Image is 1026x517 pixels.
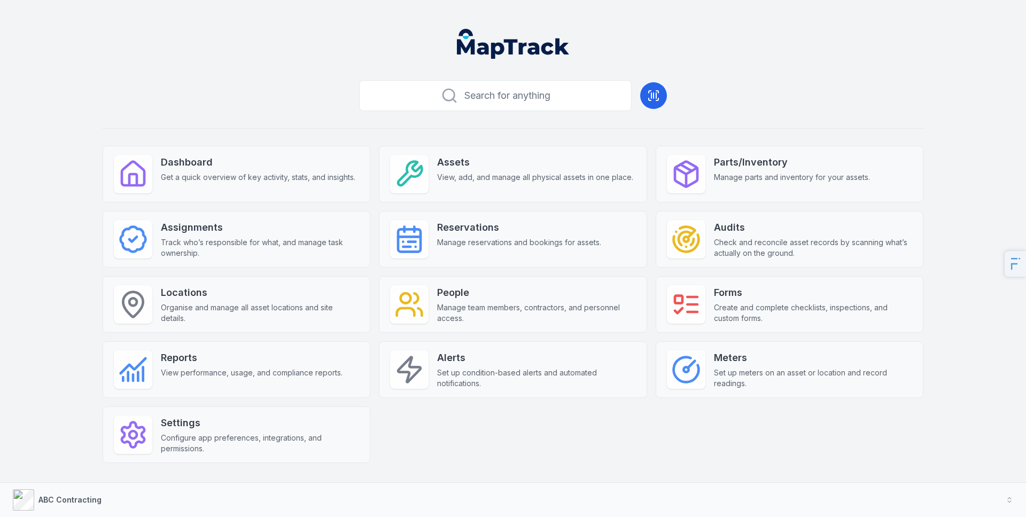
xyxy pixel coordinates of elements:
strong: Locations [161,285,359,300]
span: View, add, and manage all physical assets in one place. [437,172,633,183]
a: AuditsCheck and reconcile asset records by scanning what’s actually on the ground. [656,211,923,268]
span: Manage team members, contractors, and personnel access. [437,302,635,324]
a: AssignmentsTrack who’s responsible for what, and manage task ownership. [103,211,370,268]
strong: Assets [437,155,633,170]
a: PeopleManage team members, contractors, and personnel access. [379,276,647,333]
a: ReservationsManage reservations and bookings for assets. [379,211,647,268]
a: SettingsConfigure app preferences, integrations, and permissions. [103,406,370,463]
strong: Reports [161,350,343,365]
span: View performance, usage, and compliance reports. [161,367,343,378]
span: Check and reconcile asset records by scanning what’s actually on the ground. [714,237,912,258]
nav: Global [440,29,586,59]
span: Set up meters on an asset or location and record readings. [714,367,912,389]
strong: Reservations [437,220,601,235]
a: DashboardGet a quick overview of key activity, stats, and insights. [103,146,370,202]
span: Create and complete checklists, inspections, and custom forms. [714,302,912,324]
strong: Audits [714,220,912,235]
a: AssetsView, add, and manage all physical assets in one place. [379,146,647,202]
a: MetersSet up meters on an asset or location and record readings. [656,341,923,398]
a: FormsCreate and complete checklists, inspections, and custom forms. [656,276,923,333]
span: Configure app preferences, integrations, and permissions. [161,433,359,454]
a: AlertsSet up condition-based alerts and automated notifications. [379,341,647,398]
strong: Meters [714,350,912,365]
strong: Alerts [437,350,635,365]
a: Parts/InventoryManage parts and inventory for your assets. [656,146,923,202]
span: Organise and manage all asset locations and site details. [161,302,359,324]
span: Manage parts and inventory for your assets. [714,172,870,183]
a: LocationsOrganise and manage all asset locations and site details. [103,276,370,333]
span: Search for anything [464,88,550,103]
strong: Assignments [161,220,359,235]
span: Get a quick overview of key activity, stats, and insights. [161,172,355,183]
span: Track who’s responsible for what, and manage task ownership. [161,237,359,258]
strong: Dashboard [161,155,355,170]
span: Set up condition-based alerts and automated notifications. [437,367,635,389]
span: Manage reservations and bookings for assets. [437,237,601,248]
strong: Forms [714,285,912,300]
strong: ABC Contracting [38,495,102,504]
button: Search for anything [359,80,632,111]
strong: Settings [161,416,359,430]
a: ReportsView performance, usage, and compliance reports. [103,341,370,398]
strong: People [437,285,635,300]
strong: Parts/Inventory [714,155,870,170]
